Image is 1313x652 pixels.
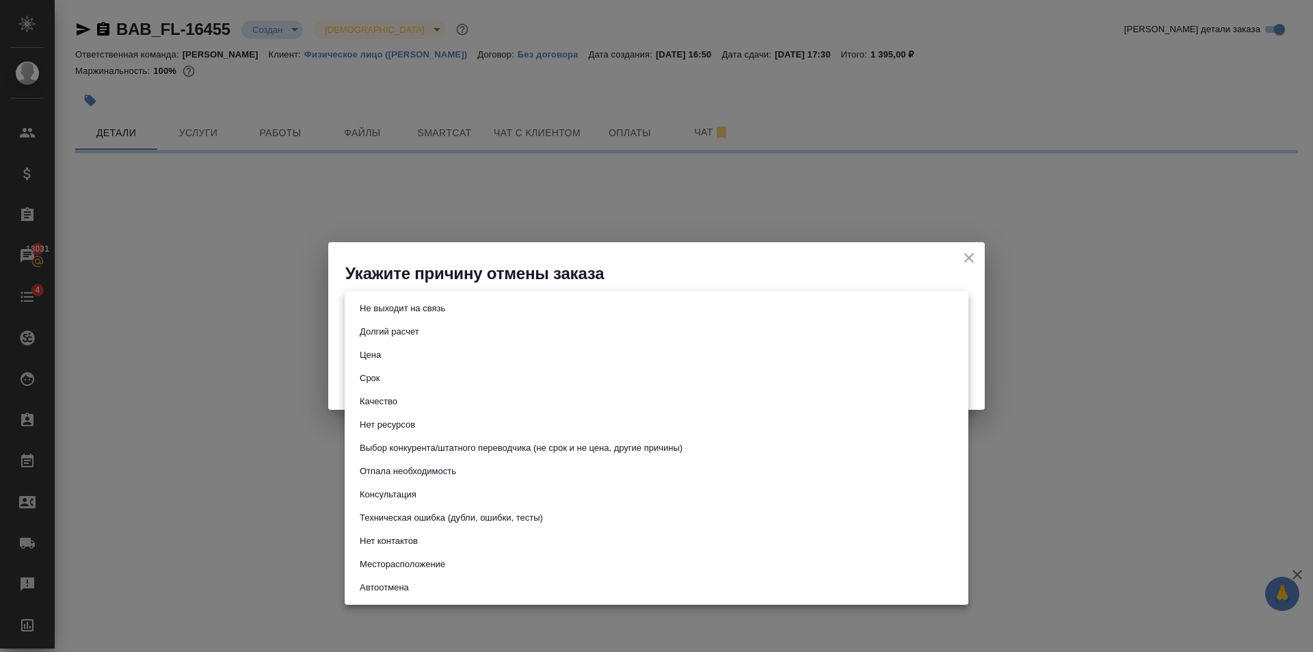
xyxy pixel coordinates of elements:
[356,441,687,456] button: Выбор конкурента/штатного переводчика (не срок и не цена, другие причины)
[356,510,547,525] button: Техническая ошибка (дубли, ошибки, тесты)
[356,464,460,479] button: Отпала необходимость
[356,580,413,595] button: Автоотмена
[356,371,384,386] button: Срок
[356,394,401,409] button: Качество
[356,324,423,339] button: Долгий расчет
[356,301,449,316] button: Не выходит на связь
[356,417,419,432] button: Нет ресурсов
[356,348,385,363] button: Цена
[356,534,422,549] button: Нет контактов
[356,487,421,502] button: Консультация
[356,557,449,572] button: Месторасположение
